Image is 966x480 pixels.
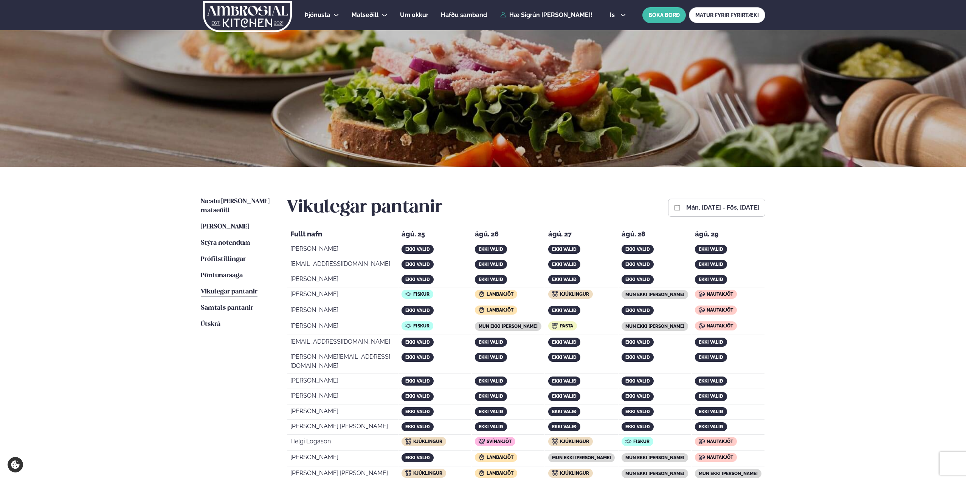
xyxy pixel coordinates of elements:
[699,247,723,252] span: ekki valið
[479,424,503,429] span: ekki valið
[201,224,249,230] span: [PERSON_NAME]
[287,320,398,335] td: [PERSON_NAME]
[500,12,592,19] a: Hæ Sigrún [PERSON_NAME]!
[686,205,759,211] button: mán, [DATE] - fös, [DATE]
[441,11,487,20] a: Hafðu samband
[552,355,577,360] span: ekki valið
[552,409,577,414] span: ekki valið
[560,323,573,329] span: Pasta
[201,320,220,329] a: Útskrá
[487,307,513,313] span: Lambakjöt
[625,378,650,384] span: ekki valið
[405,262,430,267] span: ekki valið
[287,420,398,435] td: [PERSON_NAME] [PERSON_NAME]
[625,471,684,476] span: mun ekki [PERSON_NAME]
[287,197,442,218] h2: Vikulegar pantanir
[479,247,503,252] span: ekki valið
[413,323,430,329] span: Fiskur
[479,340,503,345] span: ekki valið
[201,321,220,327] span: Útskrá
[487,292,513,297] span: Lambakjöt
[552,262,577,267] span: ekki valið
[560,471,589,476] span: Kjúklingur
[405,291,411,297] img: icon img
[479,291,485,297] img: icon img
[479,262,503,267] span: ekki valið
[625,308,650,313] span: ekki valið
[552,424,577,429] span: ekki valið
[699,378,723,384] span: ekki valið
[699,307,705,313] img: icon img
[287,390,398,404] td: [PERSON_NAME]
[287,336,398,350] td: [EMAIL_ADDRESS][DOMAIN_NAME]
[287,435,398,451] td: Helgi Logason
[201,304,253,313] a: Samtals pantanir
[560,292,589,297] span: Kjúklingur
[441,11,487,19] span: Hafðu samband
[552,308,577,313] span: ekki valið
[287,375,398,389] td: [PERSON_NAME]
[552,438,558,445] img: icon img
[413,292,430,297] span: Fiskur
[552,277,577,282] span: ekki valið
[352,11,378,19] span: Matseðill
[479,470,485,476] img: icon img
[201,289,257,295] span: Vikulegar pantanir
[625,355,650,360] span: ekki valið
[405,470,411,476] img: icon img
[405,323,411,329] img: icon img
[201,222,249,232] a: [PERSON_NAME]
[201,271,243,280] a: Pöntunarsaga
[400,11,428,19] span: Um okkur
[305,11,330,19] span: Þjónusta
[352,11,378,20] a: Matseðill
[287,405,398,420] td: [PERSON_NAME]
[552,323,558,329] img: icon img
[552,455,611,460] span: mun ekki [PERSON_NAME]
[201,287,257,296] a: Vikulegar pantanir
[405,424,430,429] span: ekki valið
[604,12,632,18] button: is
[287,288,398,303] td: [PERSON_NAME]
[405,409,430,414] span: ekki valið
[699,438,705,445] img: icon img
[625,394,650,399] span: ekki valið
[689,7,765,23] a: MATUR FYRIR FYRIRTÆKI
[625,455,684,460] span: mun ekki [PERSON_NAME]
[405,277,430,282] span: ekki valið
[287,243,398,257] td: [PERSON_NAME]
[201,255,246,264] a: Prófílstillingar
[479,277,503,282] span: ekki valið
[610,12,617,18] span: is
[405,308,430,313] span: ekki valið
[287,258,398,272] td: [EMAIL_ADDRESS][DOMAIN_NAME]
[707,455,733,460] span: Nautakjöt
[625,424,650,429] span: ekki valið
[479,409,503,414] span: ekki valið
[552,378,577,384] span: ekki valið
[699,291,705,297] img: icon img
[699,323,705,329] img: icon img
[201,272,243,279] span: Pöntunarsaga
[707,292,733,297] span: Nautakjöt
[560,439,589,444] span: Kjúklingur
[699,409,723,414] span: ekki valið
[398,228,471,242] th: ágú. 25
[479,324,538,329] span: mun ekki [PERSON_NAME]
[699,394,723,399] span: ekki valið
[699,262,723,267] span: ekki valið
[405,247,430,252] span: ekki valið
[413,471,442,476] span: Kjúklingur
[287,228,398,242] th: Fullt nafn
[625,438,631,445] img: icon img
[405,455,430,460] span: ekki valið
[201,239,250,248] a: Stýra notendum
[201,256,246,262] span: Prófílstillingar
[479,307,485,313] img: icon img
[545,228,618,242] th: ágú. 27
[479,355,503,360] span: ekki valið
[287,273,398,287] td: [PERSON_NAME]
[552,291,558,297] img: icon img
[405,438,411,445] img: icon img
[287,351,398,374] td: [PERSON_NAME][EMAIL_ADDRESS][DOMAIN_NAME]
